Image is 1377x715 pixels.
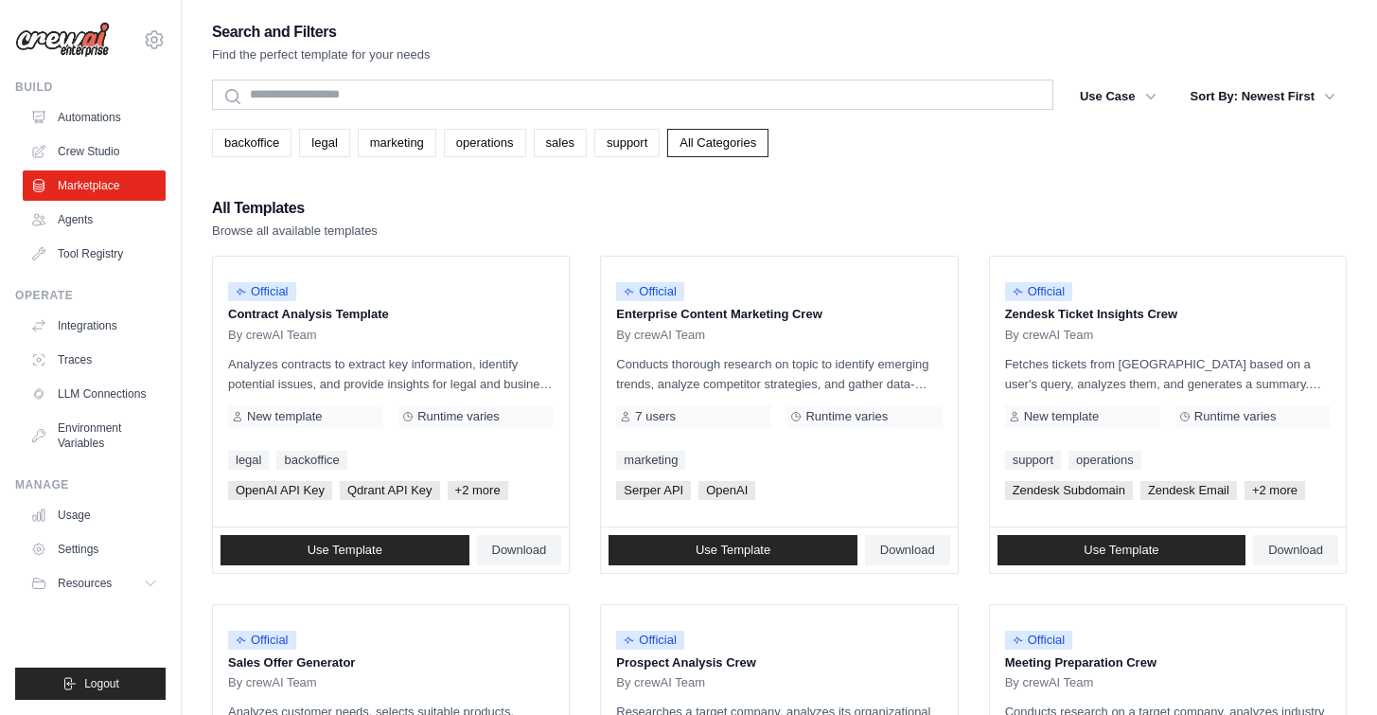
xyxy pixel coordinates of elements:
[15,668,166,700] button: Logout
[212,129,291,157] a: backoffice
[616,451,685,470] a: marketing
[23,345,166,375] a: Traces
[805,409,888,424] span: Runtime varies
[616,631,684,650] span: Official
[228,675,317,690] span: By crewAI Team
[58,576,112,591] span: Resources
[667,129,768,157] a: All Categories
[616,354,942,394] p: Conducts thorough research on topic to identify emerging trends, analyze competitor strategies, a...
[23,102,166,133] a: Automations
[23,239,166,269] a: Tool Registry
[1005,631,1073,650] span: Official
[865,535,950,565] a: Download
[594,129,660,157] a: support
[616,481,691,500] span: Serper API
[276,451,346,470] a: backoffice
[340,481,440,500] span: Qdrant API Key
[448,481,508,500] span: +2 more
[228,282,296,301] span: Official
[358,129,436,157] a: marketing
[299,129,349,157] a: legal
[1068,80,1168,114] button: Use Case
[1179,80,1347,114] button: Sort By: Newest First
[1140,481,1237,500] span: Zendesk Email
[1005,451,1061,470] a: support
[23,311,166,341] a: Integrations
[616,675,705,690] span: By crewAI Team
[23,136,166,167] a: Crew Studio
[228,328,317,343] span: By crewAI Team
[609,535,857,565] a: Use Template
[23,413,166,458] a: Environment Variables
[616,653,942,672] p: Prospect Analysis Crew
[477,535,562,565] a: Download
[15,477,166,492] div: Manage
[492,543,547,558] span: Download
[228,481,332,500] span: OpenAI API Key
[308,543,382,558] span: Use Template
[23,170,166,201] a: Marketplace
[228,354,554,394] p: Analyzes contracts to extract key information, identify potential issues, and provide insights fo...
[221,535,469,565] a: Use Template
[616,328,705,343] span: By crewAI Team
[1084,543,1158,558] span: Use Template
[15,288,166,303] div: Operate
[997,535,1246,565] a: Use Template
[616,305,942,324] p: Enterprise Content Marketing Crew
[534,129,587,157] a: sales
[635,409,676,424] span: 7 users
[212,45,431,64] p: Find the perfect template for your needs
[1068,451,1141,470] a: operations
[15,80,166,95] div: Build
[1005,282,1073,301] span: Official
[1005,481,1133,500] span: Zendesk Subdomain
[212,195,378,222] h2: All Templates
[212,222,378,241] p: Browse all available templates
[1194,409,1277,424] span: Runtime varies
[880,543,935,558] span: Download
[1024,409,1099,424] span: New template
[1005,675,1094,690] span: By crewAI Team
[23,534,166,564] a: Settings
[698,481,755,500] span: OpenAI
[228,653,554,672] p: Sales Offer Generator
[228,305,554,324] p: Contract Analysis Template
[228,451,269,470] a: legal
[84,676,119,691] span: Logout
[23,568,166,599] button: Resources
[247,409,322,424] span: New template
[228,631,296,650] span: Official
[15,22,110,58] img: Logo
[1005,653,1331,672] p: Meeting Preparation Crew
[23,500,166,530] a: Usage
[23,379,166,409] a: LLM Connections
[1005,354,1331,394] p: Fetches tickets from [GEOGRAPHIC_DATA] based on a user's query, analyzes them, and generates a su...
[444,129,526,157] a: operations
[1268,543,1323,558] span: Download
[212,19,431,45] h2: Search and Filters
[1005,328,1094,343] span: By crewAI Team
[1253,535,1338,565] a: Download
[417,409,500,424] span: Runtime varies
[1005,305,1331,324] p: Zendesk Ticket Insights Crew
[616,282,684,301] span: Official
[1245,481,1305,500] span: +2 more
[696,543,770,558] span: Use Template
[23,205,166,235] a: Agents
